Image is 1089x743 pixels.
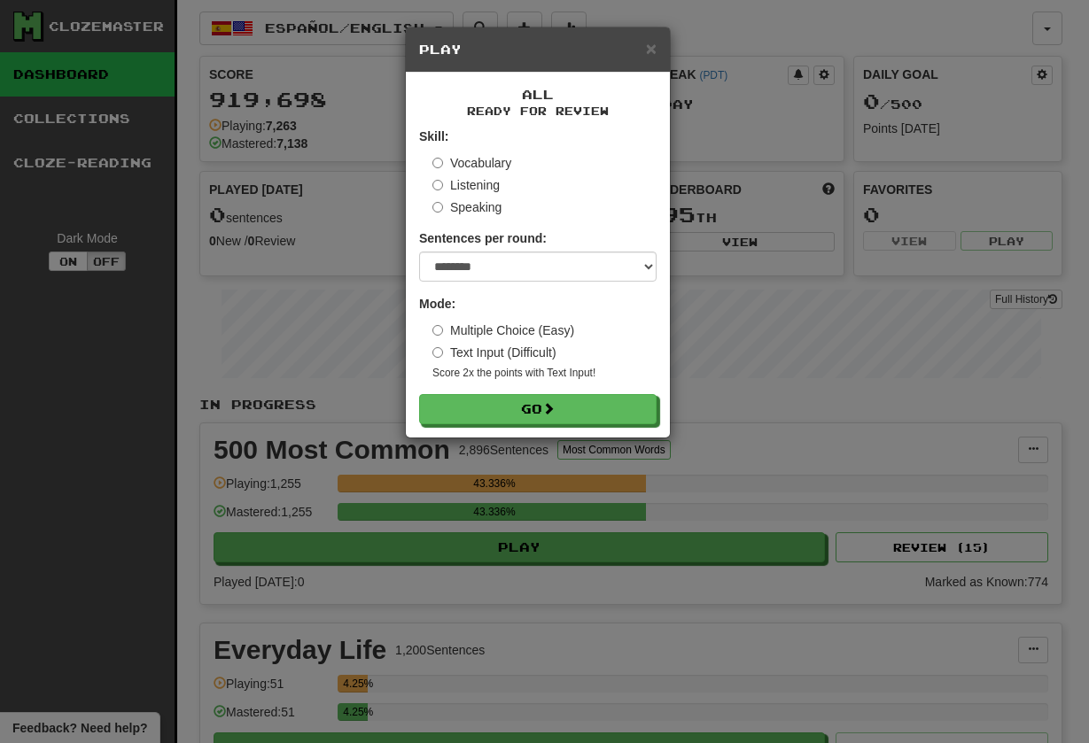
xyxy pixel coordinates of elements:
[432,154,511,172] label: Vocabulary
[646,38,657,58] span: ×
[432,158,443,168] input: Vocabulary
[432,321,574,339] label: Multiple Choice (Easy)
[432,325,443,336] input: Multiple Choice (Easy)
[419,394,657,424] button: Go
[432,347,443,358] input: Text Input (Difficult)
[419,41,657,58] h5: Play
[419,129,448,143] strong: Skill:
[432,344,556,361] label: Text Input (Difficult)
[432,198,502,216] label: Speaking
[419,297,455,311] strong: Mode:
[646,39,657,58] button: Close
[432,180,443,190] input: Listening
[432,202,443,213] input: Speaking
[419,229,547,247] label: Sentences per round:
[432,176,500,194] label: Listening
[432,366,657,381] small: Score 2x the points with Text Input !
[522,87,554,102] span: All
[419,104,657,119] small: Ready for Review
